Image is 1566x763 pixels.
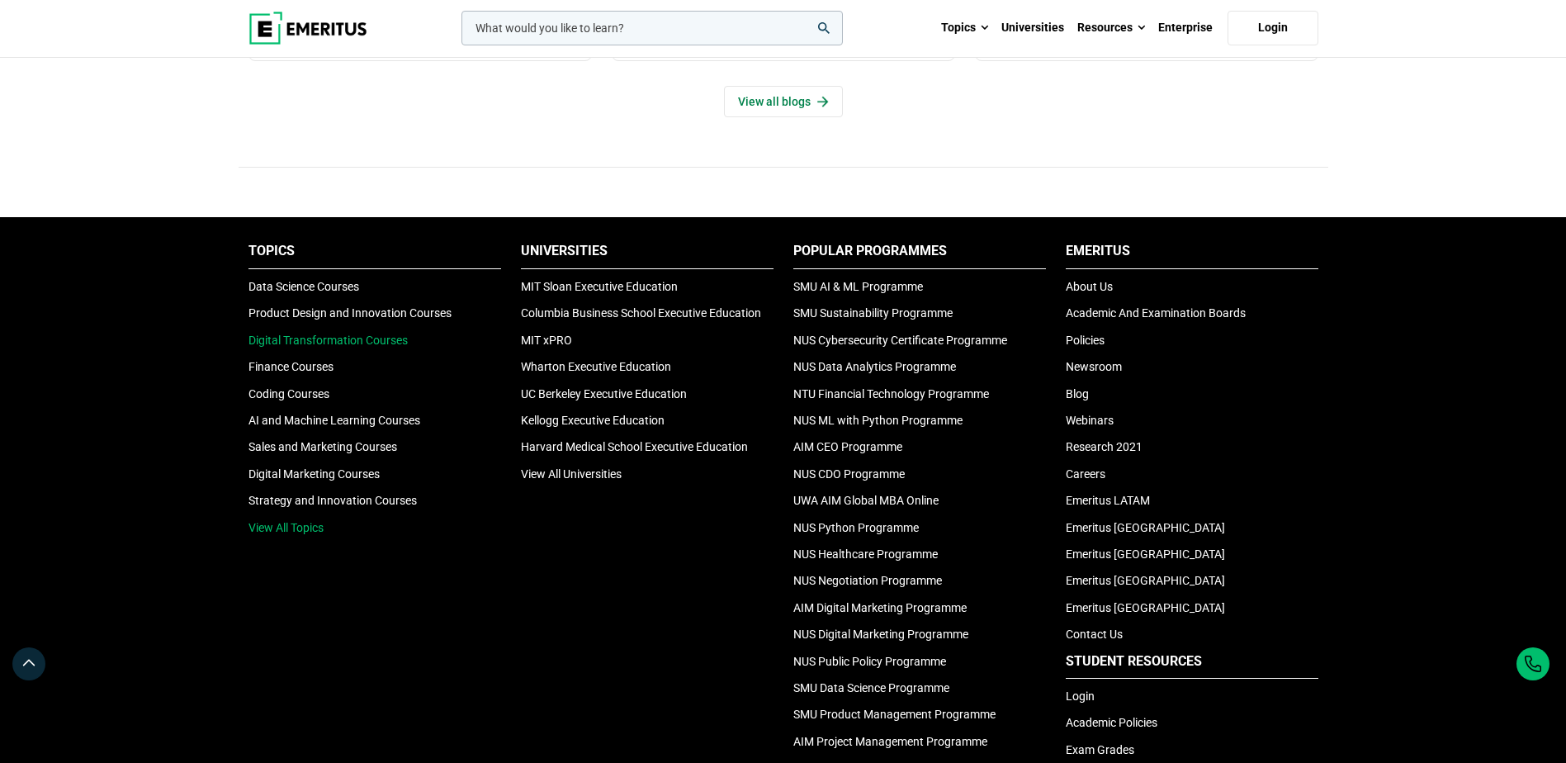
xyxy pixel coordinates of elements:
[793,387,989,400] a: NTU Financial Technology Programme
[521,360,671,373] a: Wharton Executive Education
[248,387,329,400] a: Coding Courses
[1066,280,1113,293] a: About Us
[817,96,829,107] img: View all articles
[1228,11,1318,45] a: Login
[793,628,968,641] a: NUS Digital Marketing Programme
[1066,387,1089,400] a: Blog
[521,334,572,347] a: MIT xPRO
[793,494,939,507] a: UWA AIM Global MBA Online
[793,601,967,614] a: AIM Digital Marketing Programme
[248,334,408,347] a: Digital Transformation Courses
[521,467,622,481] a: View All Universities
[793,735,987,748] a: AIM Project Management Programme
[793,574,942,587] a: NUS Negotiation Programme
[248,521,324,534] a: View All Topics
[248,414,420,427] a: AI and Machine Learning Courses
[1066,334,1105,347] a: Policies
[793,360,956,373] a: NUS Data Analytics Programme
[248,467,380,481] a: Digital Marketing Courses
[793,681,949,694] a: SMU Data Science Programme
[248,360,334,373] a: Finance Courses
[521,440,748,453] a: Harvard Medical School Executive Education
[1066,716,1157,729] a: Academic Policies
[793,467,905,481] a: NUS CDO Programme
[1066,494,1150,507] a: Emeritus LATAM
[248,306,452,320] a: Product Design and Innovation Courses
[1066,521,1225,534] a: Emeritus [GEOGRAPHIC_DATA]
[1066,467,1105,481] a: Careers
[793,708,996,721] a: SMU Product Management Programme
[793,547,938,561] a: NUS Healthcare Programme
[521,280,678,293] a: MIT Sloan Executive Education
[521,306,761,320] a: Columbia Business School Executive Education
[724,86,843,117] a: View all blogs
[793,440,902,453] a: AIM CEO Programme
[1066,440,1143,453] a: Research 2021
[521,387,687,400] a: UC Berkeley Executive Education
[1066,628,1123,641] a: Contact Us
[1066,743,1134,756] a: Exam Grades
[1066,547,1225,561] a: Emeritus [GEOGRAPHIC_DATA]
[248,280,359,293] a: Data Science Courses
[793,521,919,534] a: NUS Python Programme
[248,440,397,453] a: Sales and Marketing Courses
[1066,414,1114,427] a: Webinars
[793,280,923,293] a: SMU AI & ML Programme
[248,494,417,507] a: Strategy and Innovation Courses
[1066,601,1225,614] a: Emeritus [GEOGRAPHIC_DATA]
[793,414,963,427] a: NUS ML with Python Programme
[793,655,946,668] a: NUS Public Policy Programme
[1066,306,1246,320] a: Academic And Examination Boards
[793,334,1007,347] a: NUS Cybersecurity Certificate Programme
[1066,360,1122,373] a: Newsroom
[1066,574,1225,587] a: Emeritus [GEOGRAPHIC_DATA]
[1066,690,1095,703] a: Login
[461,11,843,45] input: woocommerce-product-search-field-0
[793,306,953,320] a: SMU Sustainability Programme
[521,414,665,427] a: Kellogg Executive Education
